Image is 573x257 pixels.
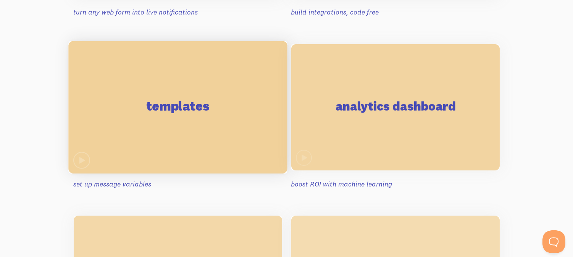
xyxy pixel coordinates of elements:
[291,180,500,188] p: boost ROI with machine learning
[146,100,210,112] h2: templates
[542,230,565,253] iframe: Help Scout Beacon - Open
[335,100,455,112] h2: analytics dashboard
[291,8,500,16] p: build integrations, code free
[74,180,282,188] p: set up message variables
[74,8,282,16] p: turn any web form into live notifications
